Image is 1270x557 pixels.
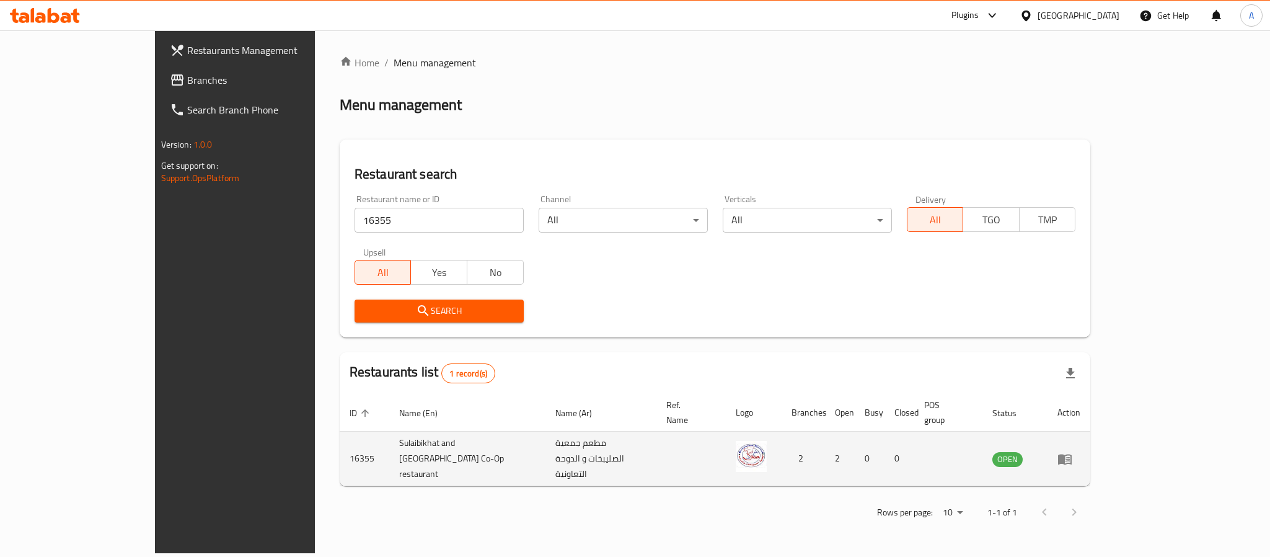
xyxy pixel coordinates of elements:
[360,264,407,282] span: All
[723,208,892,233] div: All
[340,394,1091,486] table: enhanced table
[877,505,933,520] p: Rows per page:
[410,260,467,285] button: Yes
[389,432,545,486] td: Sulaibikhat and [GEOGRAPHIC_DATA] Co-Op restaurant
[884,394,914,432] th: Closed
[442,368,495,380] span: 1 record(s)
[539,208,708,233] div: All
[384,55,389,70] li: /
[1019,207,1076,232] button: TMP
[363,247,386,256] label: Upsell
[160,95,367,125] a: Search Branch Phone
[1038,9,1119,22] div: [GEOGRAPHIC_DATA]
[161,158,218,174] span: Get support on:
[161,136,192,153] span: Version:
[545,432,657,486] td: مطعم جمعية الصليبخات و الدوحة التعاونية
[355,208,524,233] input: Search for restaurant name or ID..
[782,432,825,486] td: 2
[963,207,1020,232] button: TGO
[1047,394,1090,432] th: Action
[364,303,514,319] span: Search
[855,432,884,486] td: 0
[855,394,884,432] th: Busy
[555,406,608,421] span: Name (Ar)
[825,394,855,432] th: Open
[968,211,1015,229] span: TGO
[187,43,357,58] span: Restaurants Management
[340,55,1091,70] nav: breadcrumb
[1025,211,1071,229] span: TMP
[938,504,968,522] div: Rows per page:
[992,452,1023,466] span: OPEN
[1056,359,1085,388] div: Export file
[355,260,412,285] button: All
[350,363,495,383] h2: Restaurants list
[987,505,1017,520] p: 1-1 of 1
[160,35,367,65] a: Restaurants Management
[350,406,373,421] span: ID
[441,363,495,383] div: Total records count
[472,264,519,282] span: No
[160,65,367,95] a: Branches
[1057,452,1080,466] div: Menu
[907,207,964,232] button: All
[951,8,979,23] div: Plugins
[825,432,855,486] td: 2
[736,441,767,472] img: Sulaibikhat and Doha Co-Op restaurant
[915,195,946,203] label: Delivery
[355,300,524,323] button: Search
[187,102,357,117] span: Search Branch Phone
[924,398,968,427] span: POS group
[355,165,1076,184] h2: Restaurant search
[992,452,1023,467] div: OPEN
[726,394,782,432] th: Logo
[912,211,959,229] span: All
[399,406,454,421] span: Name (En)
[394,55,476,70] span: Menu management
[992,406,1033,421] span: Status
[193,136,213,153] span: 1.0.0
[666,398,711,427] span: Ref. Name
[782,394,825,432] th: Branches
[416,264,462,282] span: Yes
[340,95,462,115] h2: Menu management
[161,170,240,186] a: Support.OpsPlatform
[187,73,357,87] span: Branches
[1249,9,1254,22] span: A
[884,432,914,486] td: 0
[467,260,524,285] button: No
